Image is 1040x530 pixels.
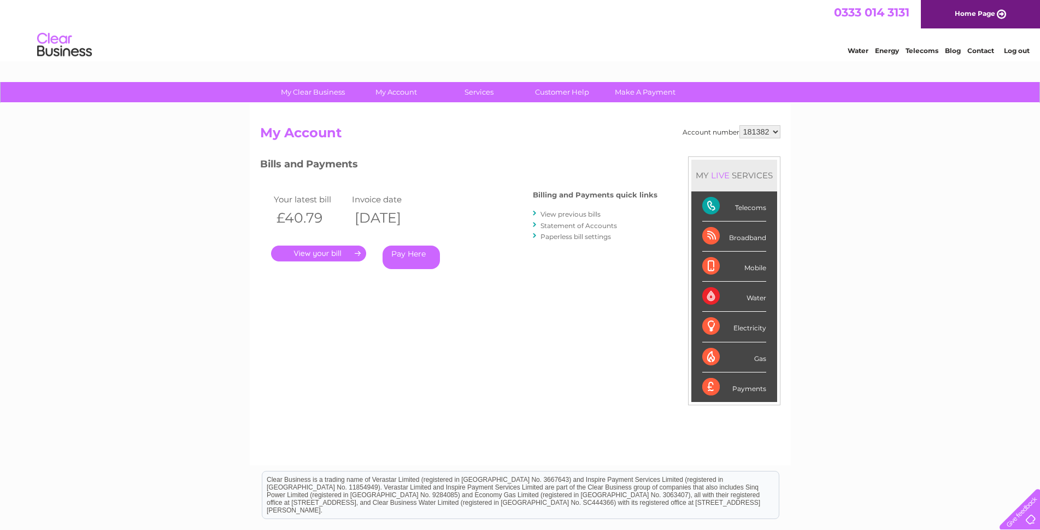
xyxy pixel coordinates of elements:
[271,207,350,229] th: £40.79
[702,342,766,372] div: Gas
[702,252,766,282] div: Mobile
[945,46,961,55] a: Blog
[434,82,524,102] a: Services
[533,191,657,199] h4: Billing and Payments quick links
[271,246,366,261] a: .
[517,82,607,102] a: Customer Help
[967,46,994,55] a: Contact
[600,82,690,102] a: Make A Payment
[683,125,780,138] div: Account number
[349,207,428,229] th: [DATE]
[702,372,766,402] div: Payments
[834,5,909,19] a: 0333 014 3131
[540,232,611,241] a: Paperless bill settings
[848,46,868,55] a: Water
[351,82,441,102] a: My Account
[1004,46,1030,55] a: Log out
[271,192,350,207] td: Your latest bill
[540,222,617,230] a: Statement of Accounts
[540,210,601,218] a: View previous bills
[702,312,766,342] div: Electricity
[875,46,899,55] a: Energy
[702,222,766,252] div: Broadband
[262,6,779,53] div: Clear Business is a trading name of Verastar Limited (registered in [GEOGRAPHIC_DATA] No. 3667643...
[37,28,92,62] img: logo.png
[702,282,766,312] div: Water
[906,46,938,55] a: Telecoms
[260,156,657,176] h3: Bills and Payments
[383,246,440,269] a: Pay Here
[702,191,766,222] div: Telecoms
[691,160,777,191] div: MY SERVICES
[349,192,428,207] td: Invoice date
[268,82,358,102] a: My Clear Business
[260,125,780,146] h2: My Account
[709,170,732,180] div: LIVE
